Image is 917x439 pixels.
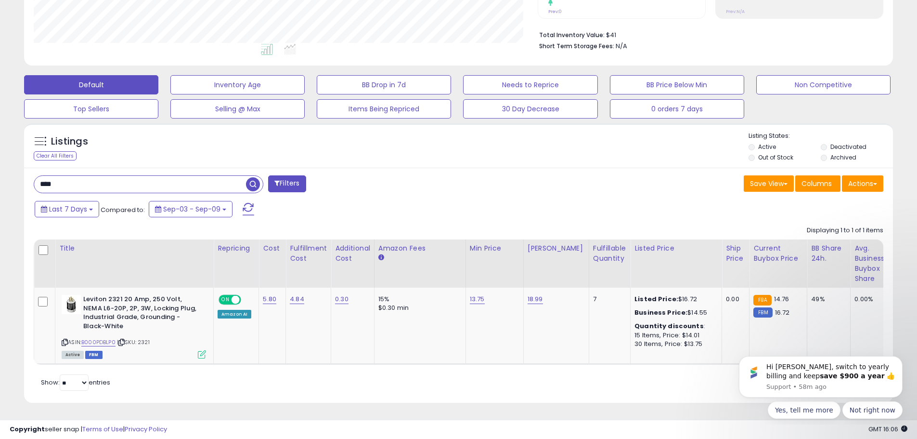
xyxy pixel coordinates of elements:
[634,340,714,348] div: 30 Items, Price: $13.75
[470,243,519,253] div: Min Price
[82,425,123,434] a: Terms of Use
[795,175,840,192] button: Columns
[378,304,458,312] div: $0.30 min
[726,243,745,264] div: Ship Price
[758,143,776,151] label: Active
[634,308,687,317] b: Business Price:
[744,175,794,192] button: Save View
[170,75,305,94] button: Inventory Age
[470,294,485,304] a: 13.75
[634,331,714,340] div: 15 Items, Price: $14.01
[85,351,103,359] span: FBM
[634,321,704,331] b: Quantity discounts
[290,294,304,304] a: 4.84
[528,294,543,304] a: 18.99
[775,308,790,317] span: 16.72
[539,31,605,39] b: Total Inventory Value:
[749,132,893,141] p: Listing States:
[378,243,462,253] div: Amazon Fees
[218,243,255,253] div: Repricing
[593,295,623,304] div: 7
[125,425,167,434] a: Privacy Policy
[842,175,883,192] button: Actions
[51,135,88,148] h5: Listings
[317,99,451,119] button: Items Being Repriced
[34,151,77,160] div: Clear All Filters
[610,99,744,119] button: 0 orders 7 days
[753,243,803,264] div: Current Buybox Price
[220,296,232,304] span: ON
[634,243,718,253] div: Listed Price
[378,253,384,262] small: Amazon Fees.
[263,294,276,304] a: 5.80
[756,75,891,94] button: Non Competitive
[10,425,167,434] div: seller snap | |
[263,243,282,253] div: Cost
[49,204,87,214] span: Last 7 Days
[539,28,876,40] li: $41
[35,201,99,217] button: Last 7 Days
[774,294,789,304] span: 14.76
[163,204,220,214] span: Sep-03 - Sep-09
[724,347,917,425] iframe: Intercom notifications message
[811,295,843,304] div: 49%
[807,226,883,235] div: Displaying 1 to 1 of 1 items
[81,338,116,346] a: B000PDBLP0
[10,425,45,434] strong: Copyright
[290,243,327,264] div: Fulfillment Cost
[378,295,458,304] div: 15%
[758,153,793,161] label: Out of Stock
[41,378,110,387] span: Show: entries
[616,41,627,51] span: N/A
[610,75,744,94] button: BB Price Below Min
[59,243,209,253] div: Title
[463,99,597,119] button: 30 Day Decrease
[634,322,714,331] div: :
[854,243,890,284] div: Avg. Business Buybox Share
[24,75,158,94] button: Default
[62,351,84,359] span: All listings currently available for purchase on Amazon
[634,294,678,304] b: Listed Price:
[240,296,255,304] span: OFF
[830,143,866,151] label: Deactivated
[868,425,907,434] span: 2025-09-17 16:06 GMT
[335,294,349,304] a: 0.30
[753,295,771,306] small: FBA
[268,175,306,192] button: Filters
[463,75,597,94] button: Needs to Reprice
[811,243,846,264] div: BB Share 24h.
[801,179,832,188] span: Columns
[634,295,714,304] div: $16.72
[593,243,626,264] div: Fulfillable Quantity
[83,295,200,333] b: Leviton 2321 20 Amp, 250 Volt, NEMA L6-20P, 2P, 3W, Locking Plug, Industrial Grade, Grounding - B...
[854,295,886,304] div: 0.00%
[726,295,742,304] div: 0.00
[548,9,562,14] small: Prev: 0
[528,243,585,253] div: [PERSON_NAME]
[24,99,158,119] button: Top Sellers
[218,310,251,319] div: Amazon AI
[170,99,305,119] button: Selling @ Max
[101,205,145,214] span: Compared to:
[539,42,614,50] b: Short Term Storage Fees:
[753,307,772,318] small: FBM
[149,201,232,217] button: Sep-03 - Sep-09
[62,295,206,358] div: ASIN:
[317,75,451,94] button: BB Drop in 7d
[117,338,150,346] span: | SKU: 2321
[830,153,856,161] label: Archived
[335,243,370,264] div: Additional Cost
[62,295,81,314] img: 41dpAxXxuzL._SL40_.jpg
[634,308,714,317] div: $14.55
[726,9,745,14] small: Prev: N/A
